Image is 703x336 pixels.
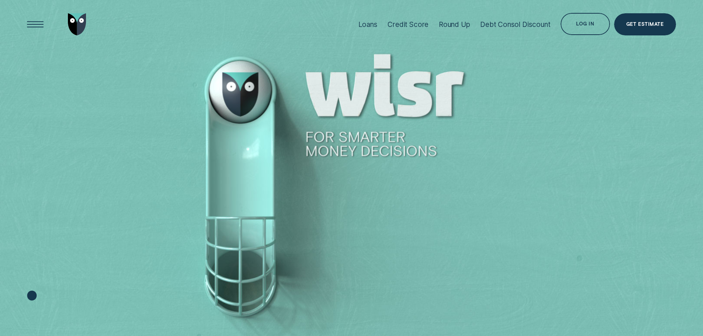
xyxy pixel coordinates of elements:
[539,225,630,284] a: Wisr Money On Your Mind ReportFind out how Aussies are really feeling about money in [DATE].Learn...
[439,20,470,29] div: Round Up
[24,13,46,35] button: Open Menu
[358,20,378,29] div: Loans
[68,13,86,35] img: Wisr
[548,237,621,263] p: Find out how Aussies are really feeling about money in [DATE].
[561,13,610,35] button: Log in
[548,237,610,250] strong: Wisr Money On Your Mind Report
[548,268,566,272] span: Learn more
[480,20,550,29] div: Debt Consol Discount
[614,13,676,35] a: Get Estimate
[387,20,428,29] div: Credit Score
